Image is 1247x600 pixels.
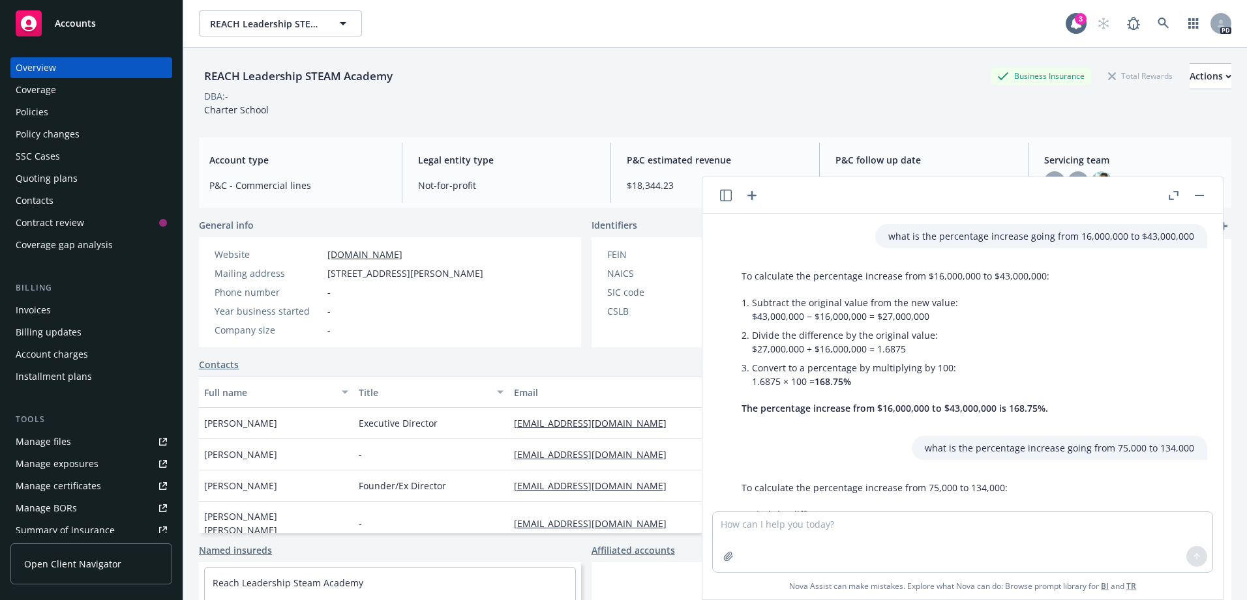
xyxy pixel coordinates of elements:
[209,153,386,167] span: Account type
[1044,153,1221,167] span: Servicing team
[1090,10,1117,36] a: Start snowing
[1101,580,1109,592] a: BI
[815,375,851,388] span: 168.75%
[1051,175,1059,189] span: JS
[204,89,228,103] div: DBA: -
[10,344,172,365] a: Account charges
[789,573,1136,599] span: Nova Assist can make mistakes. Explore what Nova can do: Browse prompt library for and
[10,79,172,100] a: Coverage
[1216,218,1231,234] a: add
[16,520,115,541] div: Summary of insurance
[742,269,1049,283] p: To calculate the percentage increase from $16,000,000 to $43,000,000:
[10,413,172,426] div: Tools
[592,543,675,557] a: Affiliated accounts
[215,323,322,337] div: Company size
[215,266,322,280] div: Mailing address
[199,377,353,408] button: Full name
[327,266,483,280] span: [STREET_ADDRESS][PERSON_NAME]
[199,68,398,85] div: REACH Leadership STEAM Academy
[204,509,348,537] span: [PERSON_NAME] [PERSON_NAME]
[327,248,402,261] a: [DOMAIN_NAME]
[16,124,80,145] div: Policy changes
[1150,10,1177,36] a: Search
[16,300,51,321] div: Invoices
[16,212,84,233] div: Contract review
[16,431,71,452] div: Manage files
[204,416,277,430] span: [PERSON_NAME]
[204,386,334,399] div: Full name
[204,448,277,461] span: [PERSON_NAME]
[514,517,677,530] a: [EMAIL_ADDRESS][DOMAIN_NAME]
[10,146,172,167] a: SSC Cases
[10,453,172,474] a: Manage exposures
[10,124,172,145] a: Policy changes
[10,235,172,255] a: Coverage gap analysis
[359,517,362,530] span: -
[607,304,715,318] div: CSLB
[55,18,96,29] span: Accounts
[607,266,715,280] div: NAICS
[16,235,113,255] div: Coverage gap analysis
[215,248,322,261] div: Website
[10,476,172,496] a: Manage certificates
[16,366,92,387] div: Installment plans
[16,190,53,211] div: Contacts
[991,68,1091,84] div: Business Insurance
[592,218,637,232] span: Identifiers
[752,328,1049,356] p: Divide the difference by the original value: $27,000,000 ÷ $16,000,000 = 1.6875
[10,102,172,122] a: Policies
[10,281,172,294] div: Billing
[327,304,331,318] span: -
[10,190,172,211] a: Contacts
[627,153,804,167] span: P&C estimated revenue
[742,402,1048,414] span: The percentage increase from $16,000,000 to $43,000,000 is 168.75%.
[16,476,101,496] div: Manage certificates
[1190,63,1231,89] button: Actions
[215,285,322,299] div: Phone number
[10,366,172,387] a: Installment plans
[199,358,239,371] a: Contacts
[10,212,172,233] a: Contract review
[1075,13,1087,25] div: 3
[204,479,277,493] span: [PERSON_NAME]
[359,479,446,493] span: Founder/Ex Director
[327,285,331,299] span: -
[204,104,269,116] span: Charter School
[514,417,677,429] a: [EMAIL_ADDRESS][DOMAIN_NAME]
[16,322,82,343] div: Billing updates
[199,10,362,36] button: REACH Leadership STEAM Academy
[16,453,98,474] div: Manage exposures
[24,557,121,571] span: Open Client Navigator
[10,520,172,541] a: Summary of insurance
[10,431,172,452] a: Manage files
[607,285,715,299] div: SIC code
[514,386,747,399] div: Email
[209,179,386,192] span: P&C - Commercial lines
[607,248,715,261] div: FEIN
[835,153,1012,167] span: P&C follow up date
[514,479,677,492] a: [EMAIL_ADDRESS][DOMAIN_NAME]
[353,377,508,408] button: Title
[359,386,488,399] div: Title
[10,300,172,321] a: Invoices
[16,344,88,365] div: Account charges
[514,448,677,461] a: [EMAIL_ADDRESS][DOMAIN_NAME]
[925,441,1194,455] p: what is the percentage increase going from 75,000 to 134,000
[1180,10,1207,36] a: Switch app
[16,57,56,78] div: Overview
[16,498,77,519] div: Manage BORs
[215,304,322,318] div: Year business started
[752,361,1049,388] p: Convert to a percentage by multiplying by 100: 1.6875 × 100 =
[10,5,172,42] a: Accounts
[509,377,767,408] button: Email
[752,508,839,521] span: Find the difference:
[1126,580,1136,592] a: TR
[16,102,48,122] div: Policies
[627,179,804,192] span: $18,344.23
[1190,64,1231,89] div: Actions
[16,79,56,100] div: Coverage
[418,153,595,167] span: Legal entity type
[199,218,254,232] span: General info
[359,448,362,461] span: -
